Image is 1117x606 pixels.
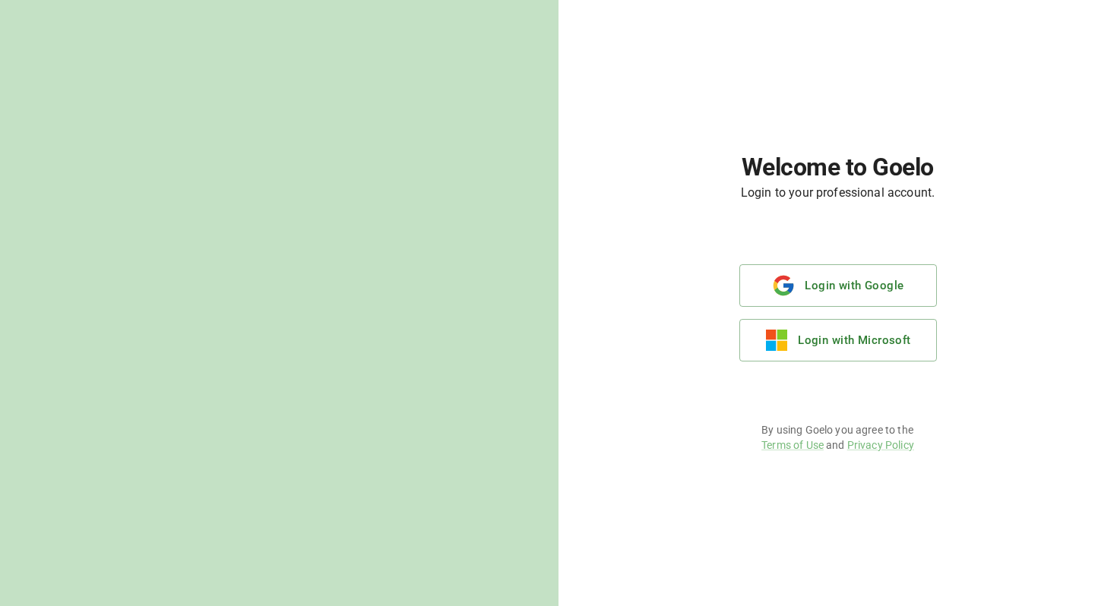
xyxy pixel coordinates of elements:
h6: Login to your professional account. [741,182,935,204]
a: Terms of Use [761,439,824,451]
img: google.b40778ce9db962e9de29649090e3d307.svg [771,275,796,296]
img: microsoft.e116a418f9c5f551889532b8c5095213.svg [766,330,787,351]
button: Login with Microsoft [739,319,937,361]
a: Privacy Policy [847,439,914,451]
button: Login with Google [739,264,937,307]
p: By using Goelo you agree to the and [761,422,914,453]
h1: Welcome to Goelo [742,153,934,181]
